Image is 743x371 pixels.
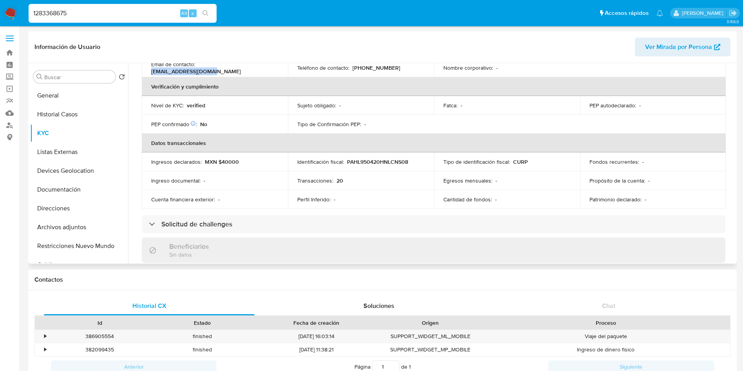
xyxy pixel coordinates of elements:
div: Origen [385,319,476,327]
p: 20 [336,177,343,184]
p: - [495,196,497,203]
p: Propósito de la cuenta : [589,177,645,184]
div: • [44,346,46,353]
p: Email de contacto : [151,61,195,68]
h3: Beneficiarios [169,242,209,251]
p: verified [187,102,205,109]
p: PAHL950420HNLCNS08 [347,158,408,165]
p: PEP autodeclarado : [589,102,636,109]
button: Restricciones Nuevo Mundo [30,237,128,255]
input: Buscar [44,74,112,81]
span: Accesos rápidos [605,9,649,17]
p: CURP [513,158,528,165]
p: - [495,177,497,184]
input: Buscar usuario o caso... [29,8,217,18]
button: Devices Geolocation [30,161,128,180]
p: Cantidad de fondos : [443,196,492,203]
p: Transacciones : [297,177,333,184]
p: PEP confirmado : [151,121,197,128]
p: - [461,102,462,109]
span: Chat [602,301,615,310]
p: Patrimonio declarado : [589,196,642,203]
p: Cuenta financiera exterior : [151,196,215,203]
a: Notificaciones [656,10,663,16]
div: SUPPORT_WIDGET_MP_MOBILE [379,343,482,356]
button: Archivos adjuntos [30,218,128,237]
div: Viaje del paquete [482,330,730,343]
p: Perfil Inferido : [297,196,331,203]
h1: Contactos [34,276,730,284]
th: Verificación y cumplimiento [142,77,726,96]
p: MXN $40000 [205,158,239,165]
p: - [648,177,650,184]
div: SUPPORT_WIDGET_ML_MOBILE [379,330,482,343]
button: KYC [30,124,128,143]
p: Nivel de KYC : [151,102,184,109]
div: [DATE] 11:38:21 [254,343,379,356]
button: Documentación [30,180,128,199]
h3: Solicitud de challenges [161,220,232,228]
p: - [642,158,644,165]
a: Salir [729,9,737,17]
div: Solicitud de challenges [142,215,725,233]
span: Historial CX [132,301,166,310]
p: No [200,121,207,128]
button: search-icon [197,8,213,19]
p: ivonne.perezonofre@mercadolibre.com.mx [682,9,726,17]
div: 382099435 [49,343,151,356]
p: Ingresos declarados : [151,158,202,165]
span: s [192,9,194,17]
div: finished [151,330,254,343]
button: Ver Mirada por Persona [635,38,730,56]
p: Egresos mensuales : [443,177,492,184]
div: • [44,333,46,340]
p: Nombre corporativo : [443,64,493,71]
th: Datos transaccionales [142,134,726,152]
p: Ingreso documental : [151,177,201,184]
p: [EMAIL_ADDRESS][DOMAIN_NAME] [151,68,241,75]
div: Estado [157,319,248,327]
span: Alt [181,9,187,17]
div: 386905554 [49,330,151,343]
div: finished [151,343,254,356]
button: Créditos [30,255,128,274]
p: Fondos recurrentes : [589,158,639,165]
p: - [339,102,341,109]
p: Sujeto obligado : [297,102,336,109]
span: Ver Mirada por Persona [645,38,712,56]
div: Proceso [487,319,725,327]
button: General [30,86,128,105]
button: Direcciones [30,199,128,218]
p: Identificación fiscal : [297,158,344,165]
p: Fatca : [443,102,457,109]
p: - [204,177,205,184]
span: Soluciones [363,301,394,310]
span: 1 [409,363,411,371]
div: Ingreso de dinero fisico [482,343,730,356]
button: Listas Externas [30,143,128,161]
div: BeneficiariosSin datos [142,237,725,263]
p: - [334,196,335,203]
div: Fecha de creación [259,319,374,327]
h1: Información de Usuario [34,43,100,51]
p: - [364,121,366,128]
button: Buscar [36,74,43,80]
p: - [645,196,646,203]
button: Historial Casos [30,105,128,124]
p: Tipo de identificación fiscal : [443,158,510,165]
div: [DATE] 16:03:14 [254,330,379,343]
p: - [496,64,498,71]
p: Tipo de Confirmación PEP : [297,121,361,128]
p: [PHONE_NUMBER] [353,64,400,71]
p: - [639,102,641,109]
div: Id [54,319,146,327]
p: Sin datos [169,251,209,258]
button: Volver al orden por defecto [119,74,125,82]
p: - [218,196,220,203]
p: Teléfono de contacto : [297,64,349,71]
